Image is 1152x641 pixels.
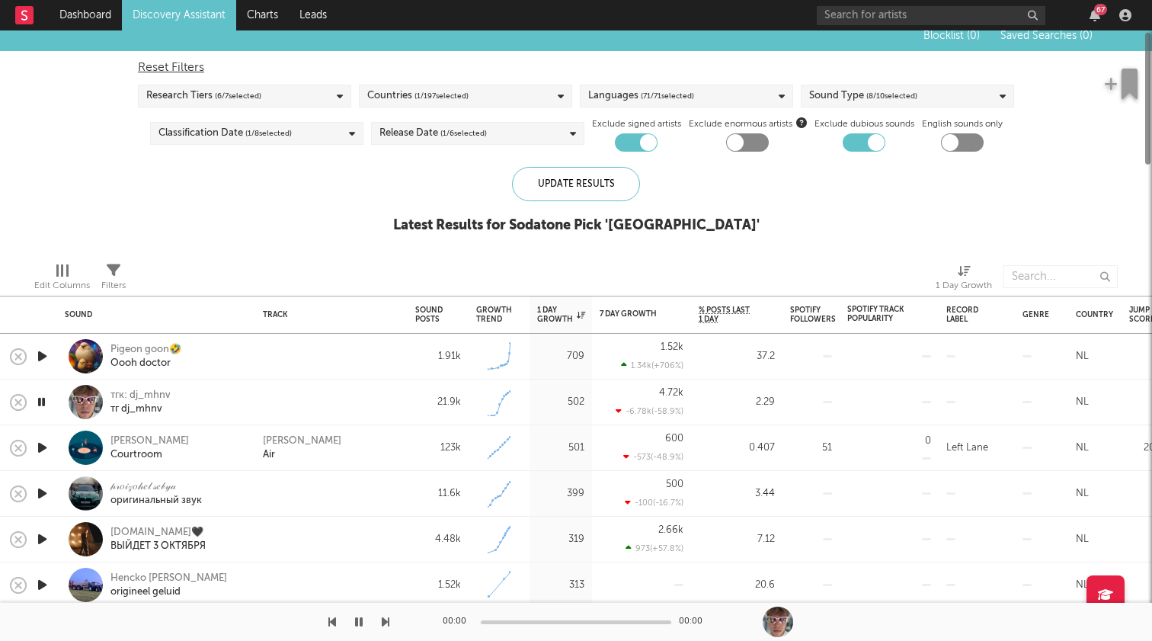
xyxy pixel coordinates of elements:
div: тгк: dj_mhnv [110,389,171,402]
div: 502 [537,393,584,412]
div: Sound Posts [415,306,443,324]
div: Pigeon goon🤣 [110,343,181,357]
div: 4.48k [415,530,461,549]
div: -573 ( -48.9 % ) [623,452,683,462]
div: -6.78k ( -58.9 % ) [616,406,683,416]
div: Update Results [512,167,640,201]
button: Saved Searches (0) [996,30,1093,42]
div: 500 [666,479,683,489]
div: оригинальный звук [110,494,202,508]
div: 0 [925,436,931,446]
button: Exclude enormous artists [796,115,807,130]
span: Saved Searches [1000,30,1093,41]
div: 1 Day Growth [936,277,992,295]
div: Sound [65,310,240,319]
div: 600 [665,434,683,444]
div: 501 [537,439,584,457]
div: 399 [537,485,584,503]
span: ( 0 ) [1080,30,1093,41]
div: 21.9k [415,393,461,412]
div: [DOMAIN_NAME]🖤 [110,526,206,540]
label: Exclude signed artists [592,115,681,133]
div: 3.44 [699,485,775,503]
div: 51 [790,439,832,457]
div: NL [1076,576,1089,595]
span: ( 1 / 197 selected) [414,87,469,105]
div: NL [1076,393,1089,412]
div: Spotify Track Popularity [847,305,908,323]
div: origineel geluid [110,585,227,599]
div: Edit Columns [34,277,90,295]
div: Left Lane [946,439,988,457]
div: Country [1076,310,1113,319]
div: 973 ( +57.8 % ) [626,543,683,553]
div: NL [1076,530,1089,549]
div: Track [263,310,392,319]
div: 1.52k [661,342,683,352]
div: NL [1076,485,1089,503]
div: 00:00 [679,613,709,631]
span: ( 8 / 10 selected) [866,87,917,105]
span: ( 1 / 6 selected) [440,124,487,143]
div: 313 [537,576,584,595]
div: 319 [537,530,584,549]
div: Growth Trend [476,306,514,324]
div: Release Date [379,124,487,143]
input: Search for artists [817,6,1045,25]
div: 709 [537,348,584,366]
div: Filters [101,258,126,302]
div: 1 Day Growth [936,258,992,302]
div: 4.72k [659,388,683,398]
a: 𝓅𝓇𝑜𝒾𝓏𝑜𝒽𝑒𝓁 𝓈𝑒𝒷𝓎𝒶оригинальный звук [110,480,202,508]
div: Hencko [PERSON_NAME] [110,572,227,585]
div: 37.2 [699,348,775,366]
div: 7.12 [699,530,775,549]
div: Sound Type [809,87,917,105]
div: 0.407 [699,439,775,457]
div: 7 Day Growth [600,309,661,319]
div: 123k [415,439,461,457]
div: Record Label [946,306,984,324]
a: [PERSON_NAME]Courtroom [110,434,189,462]
div: 1.91k [415,348,461,366]
div: Edit Columns [34,258,90,302]
div: -100 ( -16.7 % ) [625,498,683,508]
input: Search... [1003,265,1118,288]
div: Countries [367,87,469,105]
div: 20.6 [699,576,775,595]
button: 67 [1090,9,1100,21]
div: 11.6k [415,485,461,503]
div: 1.52k [415,576,461,595]
div: Languages [588,87,694,105]
a: Air [263,448,275,462]
div: 2.29 [699,393,775,412]
div: Research Tiers [146,87,261,105]
div: 1 Day Growth [537,306,585,324]
span: % Posts Last 1 Day [699,306,752,324]
div: 1.34k ( +706 % ) [621,361,683,370]
div: 67 [1094,4,1107,15]
div: Latest Results for Sodatone Pick ' [GEOGRAPHIC_DATA] ' [393,216,760,235]
span: Exclude enormous artists [689,115,807,133]
a: Pigeon goon🤣Oooh doctor [110,343,181,370]
div: Reset Filters [138,59,1014,77]
div: NL [1076,439,1089,457]
div: NL [1076,348,1089,366]
a: Hencko [PERSON_NAME]origineel geluid [110,572,227,599]
a: [PERSON_NAME] [263,434,341,448]
span: ( 1 / 8 selected) [245,124,292,143]
div: [PERSON_NAME] [110,434,189,448]
span: ( 6 / 7 selected) [215,87,261,105]
label: English sounds only [922,115,1003,133]
div: Oooh doctor [110,357,181,370]
div: 𝓅𝓇𝑜𝒾𝓏𝑜𝒽𝑒𝓁 𝓈𝑒𝒷𝓎𝒶 [110,480,202,494]
div: ВЫЙДЕТ 3 ОКТЯБРЯ [110,540,206,553]
div: 00:00 [443,613,473,631]
div: Classification Date [158,124,292,143]
div: Spotify Followers [790,306,836,324]
a: [DOMAIN_NAME]🖤ВЫЙДЕТ 3 ОКТЯБРЯ [110,526,206,553]
span: ( 71 / 71 selected) [641,87,694,105]
label: Exclude dubious sounds [814,115,914,133]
